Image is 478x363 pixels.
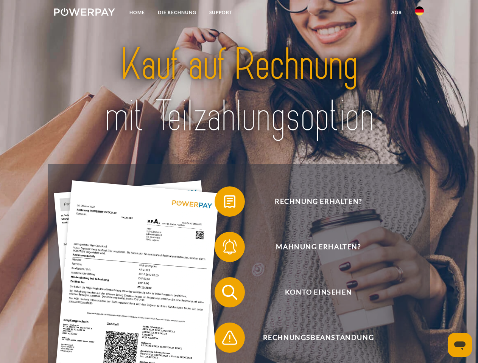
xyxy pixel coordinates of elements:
span: Konto einsehen [226,277,411,307]
span: Mahnung erhalten? [226,232,411,262]
a: agb [385,6,408,19]
img: de [415,6,424,16]
button: Mahnung erhalten? [215,232,411,262]
button: Rechnung erhalten? [215,186,411,217]
a: SUPPORT [203,6,239,19]
img: qb_search.svg [220,283,239,302]
img: qb_warning.svg [220,328,239,347]
iframe: Schaltfläche zum Öffnen des Messaging-Fensters [448,333,472,357]
img: qb_bill.svg [220,192,239,211]
img: logo-powerpay-white.svg [54,8,115,16]
img: title-powerpay_de.svg [72,36,406,145]
span: Rechnungsbeanstandung [226,323,411,353]
button: Konto einsehen [215,277,411,307]
a: Home [123,6,151,19]
button: Rechnungsbeanstandung [215,323,411,353]
img: qb_bell.svg [220,237,239,256]
span: Rechnung erhalten? [226,186,411,217]
a: DIE RECHNUNG [151,6,203,19]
